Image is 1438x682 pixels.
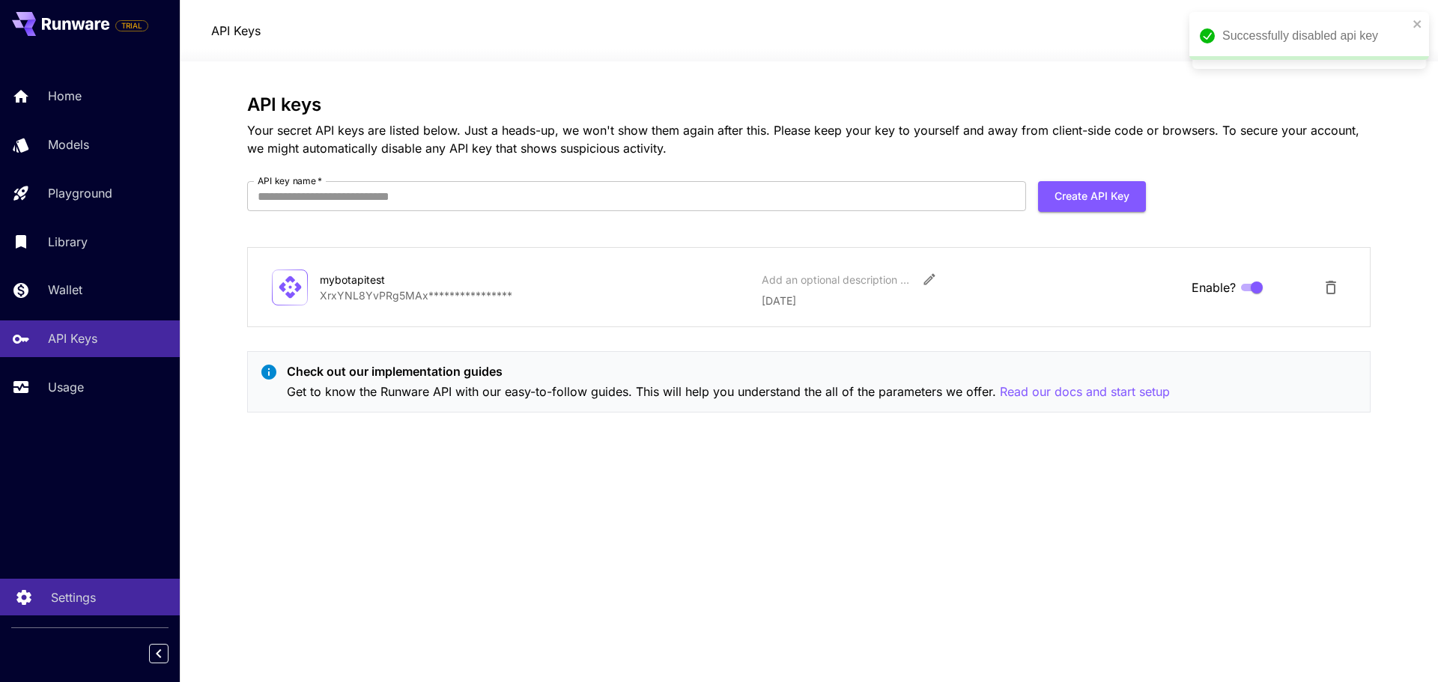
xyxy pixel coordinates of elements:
p: Check out our implementation guides [287,362,1170,380]
p: Home [48,87,82,105]
div: Add an optional description or comment [762,272,911,287]
button: close [1413,18,1423,30]
div: mybotapitest [320,272,470,287]
p: Get to know the Runware API with our easy-to-follow guides. This will help you understand the all... [287,383,1170,401]
p: Wallet [48,281,82,299]
p: API Keys [48,329,97,347]
button: Collapse sidebar [149,644,169,663]
nav: breadcrumb [211,22,261,40]
label: API key name [258,174,322,187]
p: [DATE] [762,293,1180,308]
button: Read our docs and start setup [1000,383,1170,401]
span: Enable? [1192,278,1236,296]
a: API Keys [211,22,261,40]
button: Create API Key [1038,181,1146,212]
span: TRIAL [116,20,148,31]
h3: API keys [247,94,1371,115]
button: Edit [916,266,943,293]
div: Successfully disabled api key [1222,27,1408,45]
p: Playground [48,184,112,202]
p: Library [48,233,88,251]
div: Collapse sidebar [160,640,180,667]
span: Add your payment card to enable full platform functionality. [115,16,148,34]
button: Delete API Key [1316,273,1346,302]
p: Your secret API keys are listed below. Just a heads-up, we won't show them again after this. Plea... [247,121,1371,157]
p: Usage [48,378,84,396]
p: Settings [51,588,96,606]
p: Models [48,136,89,153]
